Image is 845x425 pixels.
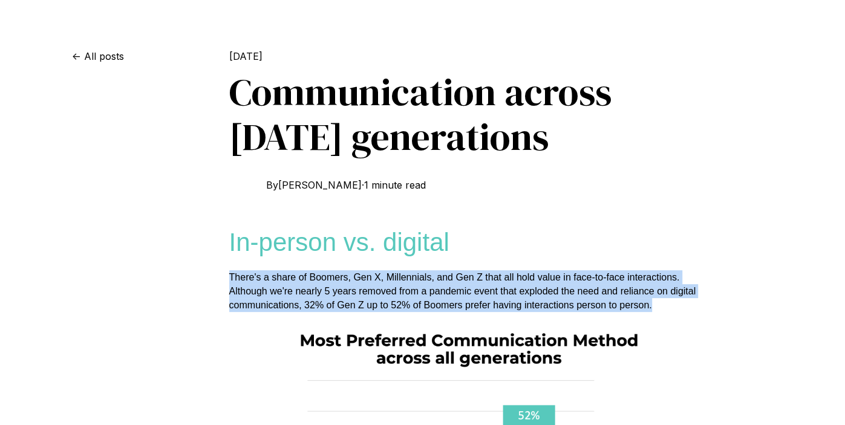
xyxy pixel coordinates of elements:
[229,228,449,256] span: In-person vs. digital
[229,67,612,163] span: Communication across [DATE] generations
[364,178,426,192] span: 1 minute read
[362,178,364,192] span: ·
[278,178,362,192] a: [PERSON_NAME]
[229,50,713,63] time: [DATE]
[229,170,259,200] img: Picture of Chris Podehl
[72,50,229,63] a: All posts
[229,272,696,311] span: There's a share of Boomers, Gen X, Millennials, and Gen Z that all hold value in face-to-face int...
[229,170,713,200] div: By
